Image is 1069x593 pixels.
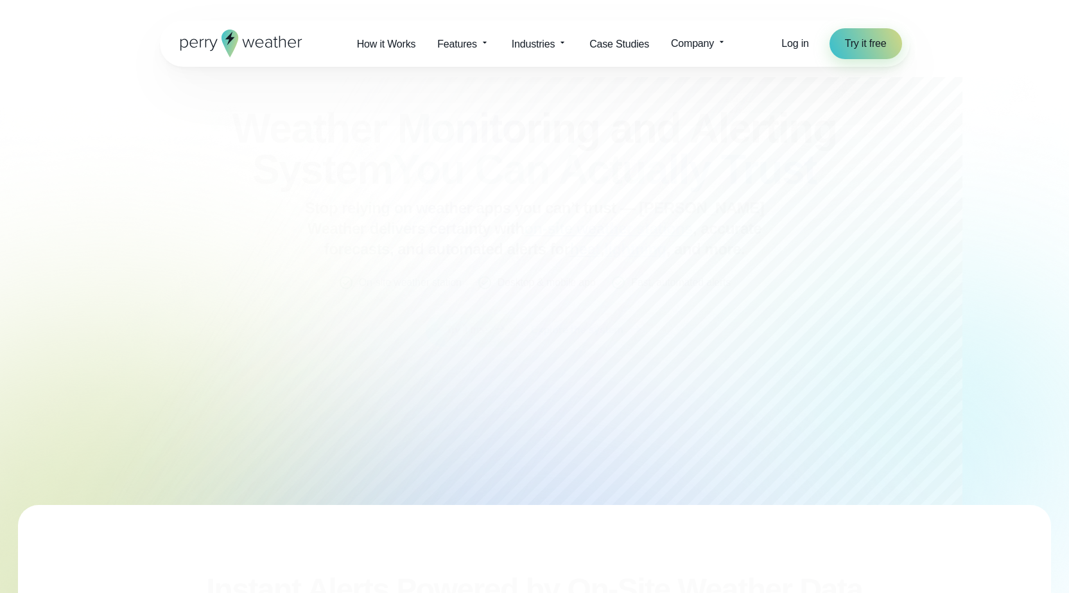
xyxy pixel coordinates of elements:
[830,28,902,59] a: Try it free
[589,37,649,52] span: Case Studies
[671,36,714,51] span: Company
[781,36,808,51] a: Log in
[346,31,427,57] a: How it Works
[357,37,416,52] span: How it Works
[781,38,808,49] span: Log in
[512,37,555,52] span: Industries
[437,37,477,52] span: Features
[845,36,887,51] span: Try it free
[578,31,660,57] a: Case Studies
